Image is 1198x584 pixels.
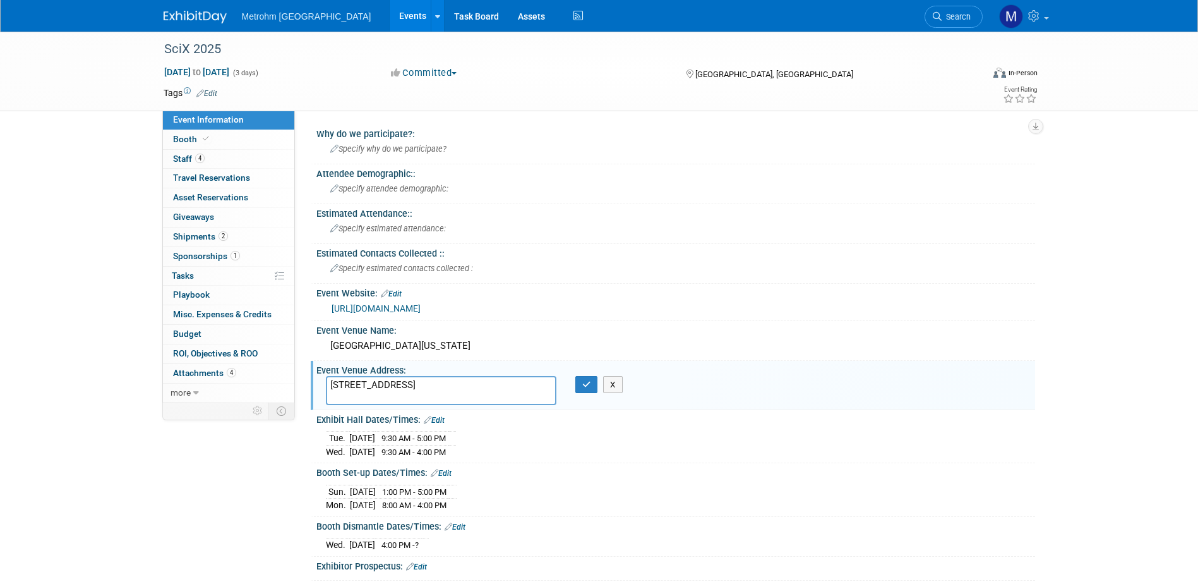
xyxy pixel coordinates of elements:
[171,387,191,398] span: more
[445,523,465,532] a: Edit
[163,305,294,324] a: Misc. Expenses & Credits
[908,66,1038,85] div: Event Format
[163,325,294,344] a: Budget
[381,289,402,298] a: Edit
[349,432,375,446] td: [DATE]
[316,463,1035,480] div: Booth Set-up Dates/Times:
[330,224,446,233] span: Specify estimated attendance:
[386,66,462,80] button: Committed
[316,284,1035,300] div: Event Website:
[163,150,294,169] a: Staff4
[247,403,269,419] td: Personalize Event Tab Strip
[316,321,1035,337] div: Event Venue Name:
[173,348,258,358] span: ROI, Objectives & ROO
[173,173,250,183] span: Travel Reservations
[164,11,227,23] img: ExhibitDay
[381,447,446,457] span: 9:30 AM - 4:00 PM
[381,434,446,443] span: 9:30 AM - 5:00 PM
[219,231,228,241] span: 2
[160,38,964,61] div: SciX 2025
[163,228,294,246] a: Shipments2
[164,66,230,78] span: [DATE] [DATE]
[163,384,294,403] a: more
[350,485,376,499] td: [DATE]
[382,501,446,510] span: 8:00 AM - 4:00 PM
[603,376,623,394] button: X
[196,89,217,98] a: Edit
[232,69,258,77] span: (3 days)
[173,329,201,339] span: Budget
[381,540,419,550] span: 4:00 PM -
[268,403,294,419] td: Toggle Event Tabs
[424,416,445,425] a: Edit
[316,164,1035,180] div: Attendee Demographic::
[316,557,1035,573] div: Exhibitor Prospectus:
[316,244,1035,260] div: Estimated Contacts Collected ::
[330,144,446,154] span: Specify why do we participate?
[316,410,1035,427] div: Exhibit Hall Dates/Times:
[203,135,209,142] i: Booth reservation complete
[349,445,375,458] td: [DATE]
[163,169,294,188] a: Travel Reservations
[993,68,1006,78] img: Format-Inperson.png
[415,540,419,550] span: ?
[173,154,205,164] span: Staff
[173,309,272,319] span: Misc. Expenses & Credits
[173,289,210,300] span: Playbook
[163,344,294,363] a: ROI, Objectives & ROO
[163,247,294,266] a: Sponsorships1
[406,563,427,571] a: Edit
[1003,87,1037,93] div: Event Rating
[326,485,350,499] td: Sun.
[163,130,294,149] a: Booth
[242,11,371,21] span: Metrohm [GEOGRAPHIC_DATA]
[227,368,236,377] span: 4
[326,499,350,512] td: Mon.
[231,251,240,260] span: 1
[163,364,294,383] a: Attachments4
[330,184,448,193] span: Specify attendee demographic:
[330,264,473,273] span: Specify estimated contacts collected :
[173,231,228,241] span: Shipments
[163,111,294,130] a: Event Information
[326,445,349,458] td: Wed.
[173,212,214,222] span: Giveaways
[316,204,1035,220] div: Estimated Attendance::
[172,271,194,281] span: Tasks
[326,432,349,446] td: Tue.
[164,87,217,99] td: Tags
[173,134,212,144] span: Booth
[173,368,236,378] span: Attachments
[173,114,244,125] span: Event Information
[173,251,240,261] span: Sponsorships
[316,361,1035,377] div: Event Venue Address:
[382,487,446,497] span: 1:00 PM - 5:00 PM
[695,70,853,79] span: [GEOGRAPHIC_DATA], [GEOGRAPHIC_DATA]
[1008,68,1038,78] div: In-Person
[163,267,294,286] a: Tasks
[316,517,1035,533] div: Booth Dismantle Dates/Times:
[191,67,203,77] span: to
[173,192,248,202] span: Asset Reservations
[942,12,971,21] span: Search
[316,125,1035,140] div: Why do we participate?:
[163,286,294,305] a: Playbook
[431,469,452,478] a: Edit
[999,4,1023,28] img: Michelle Simoes
[163,188,294,207] a: Asset Reservations
[349,538,375,552] td: [DATE]
[326,538,349,552] td: Wed.
[195,154,205,163] span: 4
[163,208,294,227] a: Giveaways
[350,499,376,512] td: [DATE]
[326,336,1026,356] div: [GEOGRAPHIC_DATA][US_STATE]
[332,303,421,313] a: [URL][DOMAIN_NAME]
[925,6,983,28] a: Search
